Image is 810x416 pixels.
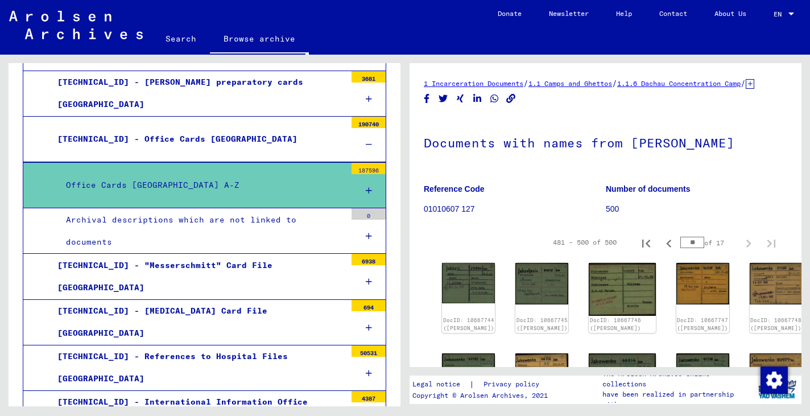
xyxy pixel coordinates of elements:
button: Next page [737,231,760,254]
div: 3681 [352,71,386,83]
img: Arolsen_neg.svg [9,11,143,39]
img: 001.jpg [515,263,568,304]
div: 50531 [352,345,386,357]
div: [TECHNICAL_ID] - References to Hospital Files [GEOGRAPHIC_DATA] [49,345,346,390]
a: DocID: 10667745 ([PERSON_NAME]) [516,317,568,331]
div: 694 [352,300,386,311]
button: Previous page [658,231,680,254]
img: 001.jpg [442,263,495,303]
a: DocID: 10667748 ([PERSON_NAME]) [750,317,801,331]
div: 4387 [352,391,386,402]
button: Share on WhatsApp [489,92,501,106]
a: 1.1 Camps and Ghettos [528,79,612,88]
img: 001.jpg [442,353,495,394]
div: [TECHNICAL_ID] - [MEDICAL_DATA] Card File [GEOGRAPHIC_DATA] [49,300,346,344]
a: Legal notice [412,378,469,390]
div: 187596 [352,163,386,174]
div: of 17 [680,237,737,248]
p: 500 [606,203,787,215]
div: 6938 [352,254,386,265]
button: Last page [760,231,783,254]
div: [TECHNICAL_ID] - [PERSON_NAME] preparatory cards [GEOGRAPHIC_DATA] [49,71,346,116]
div: | [412,378,553,390]
a: 1.1.6 Dachau Concentration Camp [617,79,741,88]
button: Copy link [505,92,517,106]
div: 481 – 500 of 500 [553,237,617,248]
b: Number of documents [606,184,691,193]
img: 001.jpg [515,353,568,396]
p: The Arolsen Archives online collections [602,369,753,389]
a: Search [152,25,210,52]
a: Privacy policy [474,378,553,390]
p: Copyright © Arolsen Archives, 2021 [412,390,553,401]
span: / [741,78,746,88]
img: 001.jpg [750,353,803,395]
a: DocID: 10667747 ([PERSON_NAME]) [677,317,728,331]
div: 190740 [352,117,386,128]
img: yv_logo.png [756,375,799,403]
div: Archival descriptions which are not linked to documents [57,209,346,253]
img: 001.jpg [676,353,729,395]
a: Browse archive [210,25,309,55]
span: EN [774,10,786,18]
div: 0 [352,208,386,220]
img: 001.jpg [750,263,803,304]
h1: Documents with names from [PERSON_NAME] [424,117,787,167]
button: Share on Twitter [437,92,449,106]
div: [TECHNICAL_ID] - "Messerschmitt" Card File [GEOGRAPHIC_DATA] [49,254,346,299]
div: Office Cards [GEOGRAPHIC_DATA] A-Z [57,174,346,196]
span: / [523,78,528,88]
a: DocID: 10667744 ([PERSON_NAME]) [443,317,494,331]
b: Reference Code [424,184,485,193]
div: [TECHNICAL_ID] - Office Cards [GEOGRAPHIC_DATA] [49,128,346,150]
button: Share on LinkedIn [472,92,483,106]
p: 01010607 127 [424,203,605,215]
a: DocID: 10667746 ([PERSON_NAME]) [590,317,641,331]
span: / [612,78,617,88]
button: Share on Xing [454,92,466,106]
img: 001.jpg [589,263,655,315]
img: 001.jpg [676,263,729,304]
p: have been realized in partnership with [602,389,753,410]
img: Change consent [761,366,788,394]
button: Share on Facebook [421,92,433,106]
button: First page [635,231,658,254]
a: 1 Incarceration Documents [424,79,523,88]
img: 001.jpg [589,353,655,405]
